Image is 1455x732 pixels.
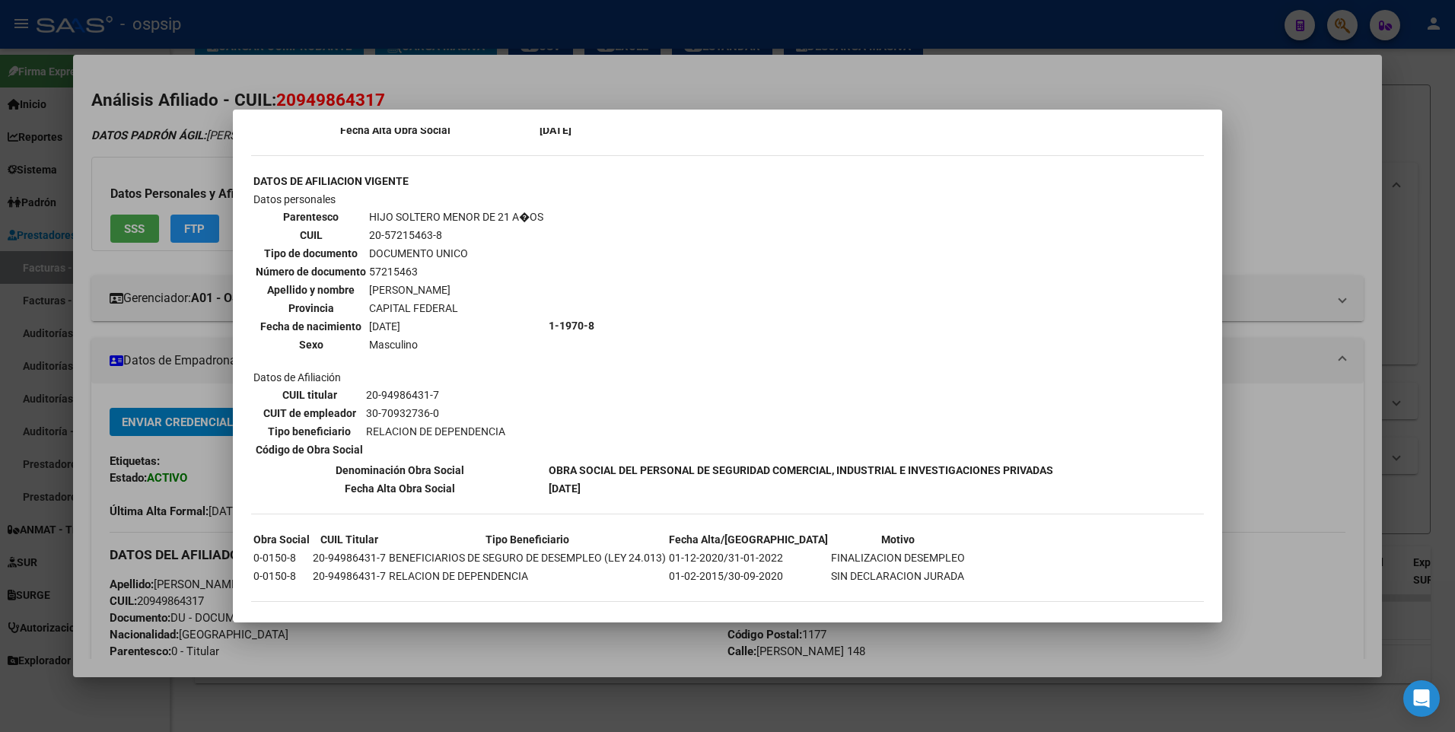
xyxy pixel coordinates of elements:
td: 30-70932736-0 [365,405,506,422]
th: CUIL [255,227,367,243]
b: [DATE] [540,124,571,136]
th: CUIT de empleador [255,405,364,422]
th: Denominación Obra Social [253,462,546,479]
th: Tipo Beneficiario [388,531,667,548]
th: Sexo [255,336,367,353]
td: 0-0150-8 [253,568,310,584]
td: 01-02-2015/30-09-2020 [668,568,829,584]
th: Apellido y nombre [255,282,367,298]
th: Tipo beneficiario [255,423,364,440]
b: [DATE] [549,482,581,495]
td: RELACION DE DEPENDENCIA [365,423,506,440]
th: Tipo de documento [255,245,367,262]
th: Fecha Alta Obra Social [253,122,537,138]
td: 20-94986431-7 [312,568,387,584]
th: Fecha Alta Obra Social [253,480,546,497]
td: 20-94986431-7 [365,387,506,403]
b: DATOS DE AFILIACION VIGENTE [253,175,409,187]
td: 20-57215463-8 [368,227,544,243]
td: SIN DECLARACION JURADA [830,568,966,584]
td: 0-0150-8 [253,549,310,566]
td: Datos personales Datos de Afiliación [253,191,546,460]
th: Fecha de nacimiento [255,318,367,335]
td: FINALIZACION DESEMPLEO [830,549,966,566]
th: Número de documento [255,263,367,280]
th: Parentesco [255,208,367,225]
td: RELACION DE DEPENDENCIA [388,568,667,584]
b: OBRA SOCIAL DEL PERSONAL DE SEGURIDAD COMERCIAL, INDUSTRIAL E INVESTIGACIONES PRIVADAS [549,464,1053,476]
th: CUIL titular [255,387,364,403]
div: Open Intercom Messenger [1403,680,1440,717]
th: Provincia [255,300,367,317]
td: 57215463 [368,263,544,280]
td: [DATE] [368,318,544,335]
th: CUIL Titular [312,531,387,548]
td: [PERSON_NAME] [368,282,544,298]
td: HIJO SOLTERO MENOR DE 21 A�OS [368,208,544,225]
th: Motivo [830,531,966,548]
td: CAPITAL FEDERAL [368,300,544,317]
th: Código de Obra Social [255,441,364,458]
td: 01-12-2020/31-01-2022 [668,549,829,566]
td: DOCUMENTO UNICO [368,245,544,262]
td: BENEFICIARIOS DE SEGURO DE DESEMPLEO (LEY 24.013) [388,549,667,566]
th: Obra Social [253,531,310,548]
td: Masculino [368,336,544,353]
th: Fecha Alta/[GEOGRAPHIC_DATA] [668,531,829,548]
b: 1-1970-8 [549,320,594,332]
td: 20-94986431-7 [312,549,387,566]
